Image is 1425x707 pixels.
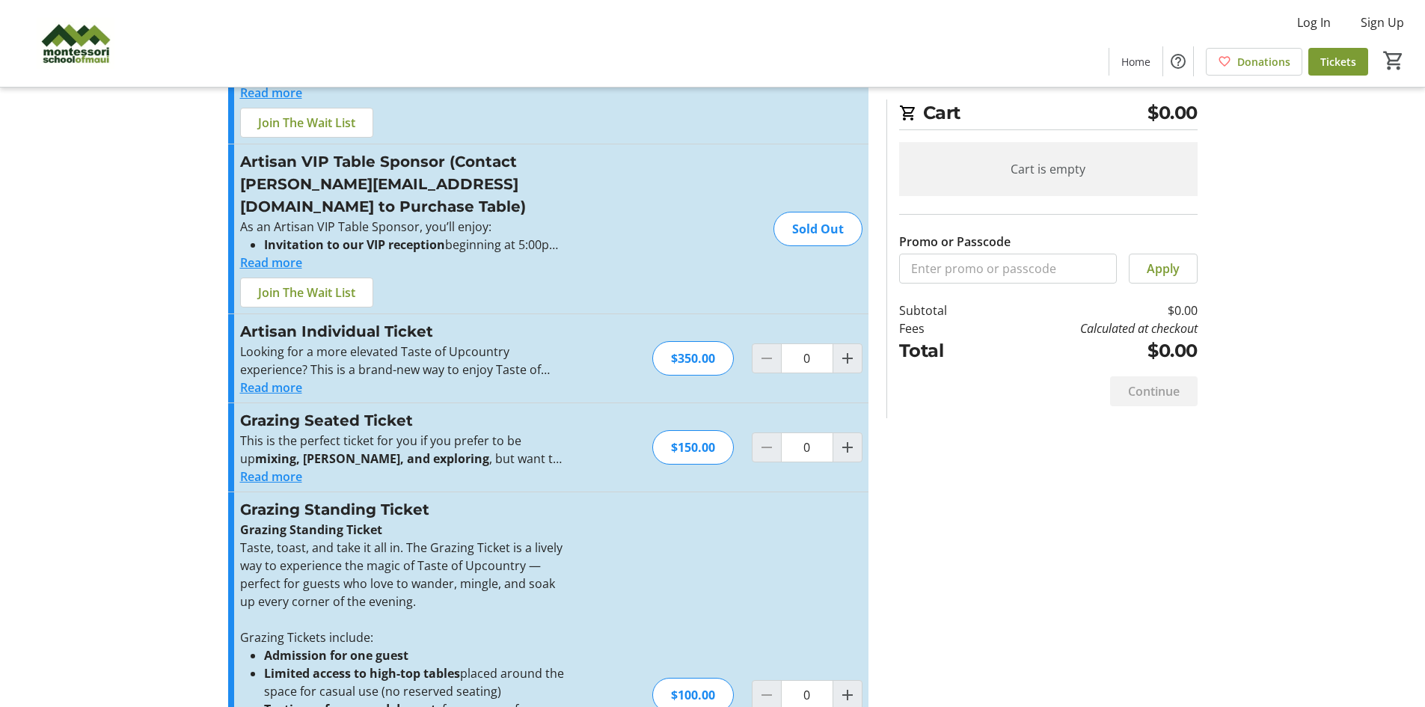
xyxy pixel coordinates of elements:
[899,142,1198,196] div: Cart is empty
[985,319,1197,337] td: Calculated at checkout
[1308,48,1368,76] a: Tickets
[240,498,567,521] h3: Grazing Standing Ticket
[240,320,567,343] h3: Artisan Individual Ticket
[773,212,862,246] div: Sold Out
[652,341,734,376] div: $350.00
[264,647,408,664] strong: Admission for one guest
[240,409,567,432] h3: Grazing Seated Ticket
[899,100,1198,130] h2: Cart
[240,218,567,236] p: As an Artisan VIP Table Sponsor, you’ll enjoy:
[781,432,833,462] input: Grazing Seated Ticket Quantity
[899,254,1117,284] input: Enter promo or passcode
[833,433,862,462] button: Increment by one
[240,432,567,468] p: This is the perfect ticket for you if you prefer to be up , but want to ensure you have a when yo...
[1163,46,1193,76] button: Help
[240,343,567,379] p: Looking for a more elevated Taste of Upcountry experience? This is a brand-new way to enjoy Taste...
[9,6,142,81] img: Montessori School of Maui's Logo
[258,114,355,132] span: Join The Wait List
[1349,10,1416,34] button: Sign Up
[833,344,862,373] button: Increment by one
[899,337,986,364] td: Total
[1147,100,1198,126] span: $0.00
[264,236,567,254] li: beginning at 5:00pm
[1109,48,1162,76] a: Home
[1380,47,1407,74] button: Cart
[1147,260,1180,278] span: Apply
[264,236,445,253] strong: Invitation to our VIP reception
[985,302,1197,319] td: $0.00
[1297,13,1331,31] span: Log In
[240,108,373,138] button: Join The Wait List
[1129,254,1198,284] button: Apply
[240,521,382,538] strong: Grazing Standing Ticket
[240,278,373,307] button: Join The Wait List
[264,664,567,700] li: placed around the space for casual use (no reserved seating)
[1206,48,1302,76] a: Donations
[240,628,567,646] p: Grazing Tickets include:
[258,284,355,302] span: Join The Wait List
[240,379,302,397] button: Read more
[240,84,302,102] button: Read more
[264,665,460,682] strong: Limited access to high-top tables
[240,539,567,610] p: Taste, toast, and take it all in. The Grazing Ticket is a lively way to experience the magic of T...
[899,233,1011,251] label: Promo or Passcode
[1121,54,1150,70] span: Home
[1237,54,1290,70] span: Donations
[652,430,734,465] div: $150.00
[781,343,833,373] input: Artisan Individual Ticket Quantity
[255,450,489,467] strong: mixing, [PERSON_NAME], and exploring
[985,337,1197,364] td: $0.00
[1285,10,1343,34] button: Log In
[240,150,567,218] h3: Artisan VIP Table Sponsor (Contact [PERSON_NAME][EMAIL_ADDRESS][DOMAIN_NAME] to Purchase Table)
[899,302,986,319] td: Subtotal
[899,319,986,337] td: Fees
[240,254,302,272] button: Read more
[240,468,302,486] button: Read more
[1361,13,1404,31] span: Sign Up
[1320,54,1356,70] span: Tickets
